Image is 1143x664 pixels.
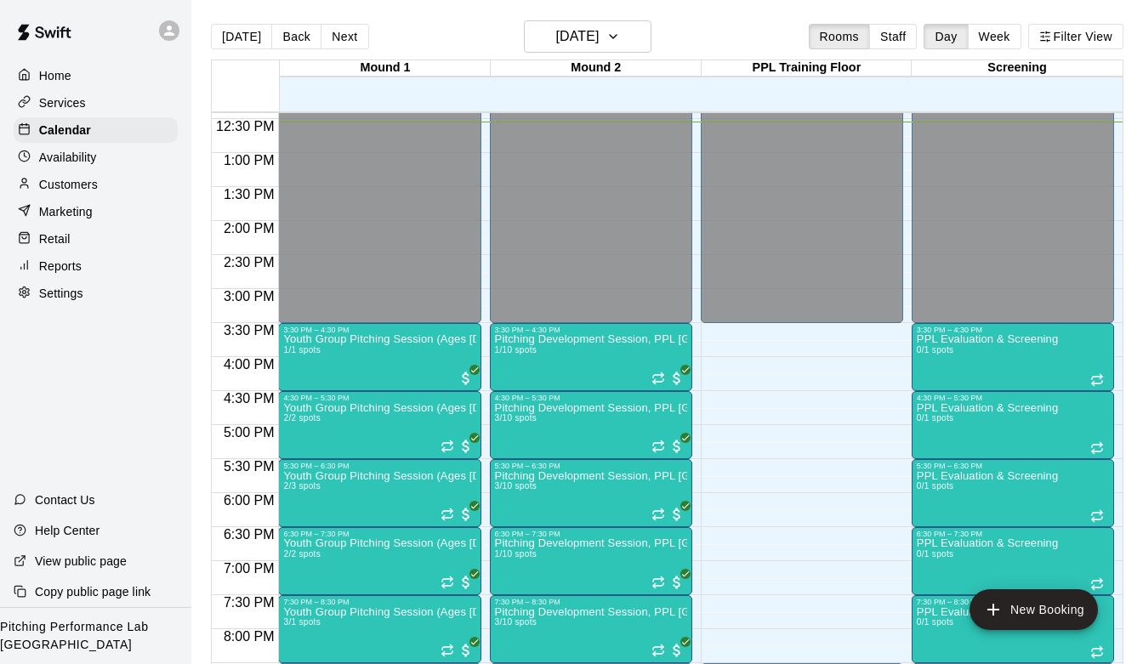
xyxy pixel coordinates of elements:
button: Day [924,24,968,49]
div: PPL Training Floor [702,60,913,77]
span: All customers have paid [458,506,475,523]
h6: [DATE] [555,25,599,48]
span: All customers have paid [668,506,685,523]
span: 3/10 spots filled [495,617,537,627]
span: 2:00 PM [219,221,279,236]
div: 4:30 PM – 5:30 PM: Youth Group Pitching Session (Ages 12 and Under) [278,391,481,459]
div: 4:30 PM – 5:30 PM: Pitching Development Session, PPL Louisville (Ages 13+) [490,391,692,459]
span: 3:00 PM [219,289,279,304]
button: Week [968,24,1021,49]
div: 6:30 PM – 7:30 PM [917,530,1109,538]
div: Mound 2 [491,60,702,77]
span: 0/1 spots filled [917,617,954,627]
span: 1/10 spots filled [495,345,537,355]
span: 2/3 spots filled [283,481,321,491]
div: Retail [14,226,178,252]
span: 1/10 spots filled [495,549,537,559]
button: [DATE] [524,20,651,53]
div: 4:30 PM – 5:30 PM [917,394,1109,402]
p: View public page [35,553,127,570]
button: Filter View [1028,24,1123,49]
div: 6:30 PM – 7:30 PM [283,530,475,538]
a: Reports [14,253,178,279]
p: Contact Us [35,491,95,508]
span: All customers have paid [668,642,685,659]
span: Recurring event [1090,509,1104,523]
div: 7:30 PM – 8:30 PM: PPL Evaluation & Screening [912,595,1114,663]
p: Home [39,67,71,84]
span: 3/1 spots filled [283,617,321,627]
div: Availability [14,145,178,170]
div: 4:30 PM – 5:30 PM [495,394,687,402]
div: 4:30 PM – 5:30 PM [283,394,475,402]
span: 5:30 PM [219,459,279,474]
div: 5:30 PM – 6:30 PM [917,462,1109,470]
p: Settings [39,285,83,302]
span: Recurring event [651,372,665,385]
div: 7:30 PM – 8:30 PM: Pitching Development Session, PPL Louisville (Ages 13+) [490,595,692,663]
span: All customers have paid [458,370,475,387]
a: Services [14,90,178,116]
span: 12:30 PM [212,119,278,133]
span: Recurring event [1090,645,1104,659]
p: Retail [39,230,71,247]
span: 3:30 PM [219,323,279,338]
p: Reports [39,258,82,275]
span: 6:00 PM [219,493,279,508]
span: Recurring event [1090,441,1104,455]
div: 3:30 PM – 4:30 PM: PPL Evaluation & Screening [912,323,1114,391]
div: 7:30 PM – 8:30 PM [917,598,1109,606]
span: 7:00 PM [219,561,279,576]
span: 8:00 PM [219,629,279,644]
a: Settings [14,281,178,306]
div: Screening [912,60,1123,77]
div: 4:30 PM – 5:30 PM: PPL Evaluation & Screening [912,391,1114,459]
span: Recurring event [441,440,454,453]
div: 5:30 PM – 6:30 PM: Youth Group Pitching Session (Ages 12 and Under) [278,459,481,527]
button: add [970,589,1098,630]
a: Marketing [14,199,178,224]
a: Calendar [14,117,178,143]
span: 3/10 spots filled [495,413,537,423]
span: 1/1 spots filled [283,345,321,355]
span: All customers have paid [668,574,685,591]
div: 5:30 PM – 6:30 PM [495,462,687,470]
div: 7:30 PM – 8:30 PM [283,598,475,606]
span: All customers have paid [458,438,475,455]
span: 4:00 PM [219,357,279,372]
span: 6:30 PM [219,527,279,542]
a: Customers [14,172,178,197]
span: 5:00 PM [219,425,279,440]
div: 6:30 PM – 7:30 PM: PPL Evaluation & Screening [912,527,1114,595]
div: 5:30 PM – 6:30 PM [283,462,475,470]
p: Calendar [39,122,91,139]
span: 2:30 PM [219,255,279,270]
span: All customers have paid [668,438,685,455]
span: Recurring event [441,576,454,589]
span: All customers have paid [668,370,685,387]
div: 5:30 PM – 6:30 PM: PPL Evaluation & Screening [912,459,1114,527]
div: 7:30 PM – 8:30 PM [495,598,687,606]
span: 0/1 spots filled [917,413,954,423]
span: All customers have paid [458,642,475,659]
p: Help Center [35,522,100,539]
span: 2/2 spots filled [283,549,321,559]
div: Home [14,63,178,88]
span: Recurring event [441,644,454,657]
p: Marketing [39,203,93,220]
span: Recurring event [1090,577,1104,591]
span: 3/10 spots filled [495,481,537,491]
span: 1:30 PM [219,187,279,201]
span: Recurring event [1090,373,1104,387]
p: Services [39,94,86,111]
div: 3:30 PM – 4:30 PM: Pitching Development Session, PPL Louisville (Ages 13+) [490,323,692,391]
button: Next [321,24,368,49]
div: 6:30 PM – 7:30 PM: Youth Group Pitching Session (Ages 12 and Under) [278,527,481,595]
span: All customers have paid [458,574,475,591]
div: 7:30 PM – 8:30 PM: Youth Group Pitching Session (Ages 12 and Under) [278,595,481,663]
span: Recurring event [651,440,665,453]
span: Recurring event [651,508,665,521]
